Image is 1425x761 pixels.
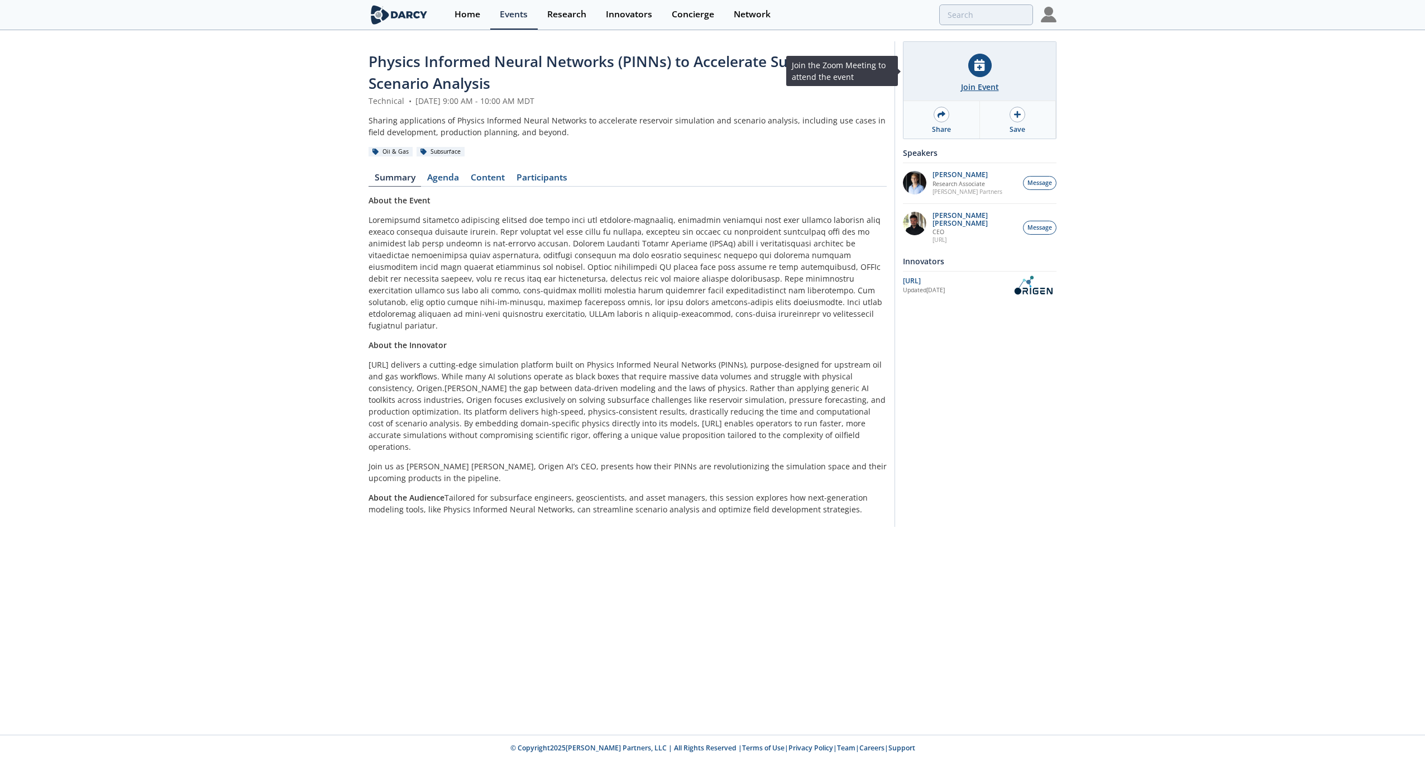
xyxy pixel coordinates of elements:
p: [URL] delivers a cutting-edge simulation platform built on Physics Informed Neural Networks (PINN... [369,359,887,453]
div: Technical [DATE] 9:00 AM - 10:00 AM MDT [369,95,887,107]
strong: About the Audience [369,492,444,503]
p: Research Associate [933,180,1002,188]
div: Share [932,125,951,135]
img: 20112e9a-1f67-404a-878c-a26f1c79f5da [903,212,926,235]
button: Message [1023,221,1056,235]
div: Network [734,10,771,19]
div: Research [547,10,586,19]
img: logo-wide.svg [369,5,429,25]
a: Content [465,173,510,187]
img: OriGen.AI [1010,275,1056,295]
a: [URL] Updated[DATE] OriGen.AI [903,275,1056,295]
input: Advanced Search [939,4,1033,25]
p: [URL] [933,236,1017,244]
div: Events [500,10,528,19]
div: Home [455,10,480,19]
span: • [407,96,413,106]
div: Subsurface [417,147,465,157]
p: Tailored for subsurface engineers, geoscientists, and asset managers, this session explores how n... [369,492,887,515]
span: Physics Informed Neural Networks (PINNs) to Accelerate Subsurface Scenario Analysis [369,51,849,93]
div: Sharing applications of Physics Informed Neural Networks to accelerate reservoir simulation and s... [369,115,887,138]
p: Loremipsumd sitametco adipiscing elitsed doe tempo inci utl etdolore-magnaaliq, enimadmin veniamq... [369,214,887,331]
div: Save [1010,125,1025,135]
a: Team [837,743,855,753]
p: [PERSON_NAME] Partners [933,188,1002,196]
div: Oil & Gas [369,147,413,157]
div: Concierge [672,10,714,19]
a: Agenda [421,173,465,187]
div: Innovators [606,10,652,19]
p: Join us as [PERSON_NAME] [PERSON_NAME], Origen AI’s CEO, presents how their PINNs are revolutioni... [369,460,887,484]
button: Message [1023,176,1056,190]
p: [PERSON_NAME] [PERSON_NAME] [933,212,1017,227]
a: Summary [369,173,421,187]
img: 1EXUV5ipS3aUf9wnAL7U [903,171,926,194]
div: Join Event [961,81,999,93]
a: Careers [859,743,884,753]
div: Innovators [903,251,1056,271]
a: Support [888,743,915,753]
div: Speakers [903,143,1056,163]
span: Message [1027,223,1052,232]
p: © Copyright 2025 [PERSON_NAME] Partners, LLC | All Rights Reserved | | | | | [299,743,1126,753]
strong: About the Event [369,195,431,206]
strong: About the Innovator [369,340,447,350]
span: Message [1027,179,1052,188]
p: [PERSON_NAME] [933,171,1002,179]
a: Terms of Use [742,743,785,753]
a: Participants [510,173,573,187]
img: Profile [1041,7,1056,22]
div: Updated [DATE] [903,286,1010,295]
a: Privacy Policy [788,743,833,753]
div: [URL] [903,276,1010,286]
p: CEO [933,228,1017,236]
